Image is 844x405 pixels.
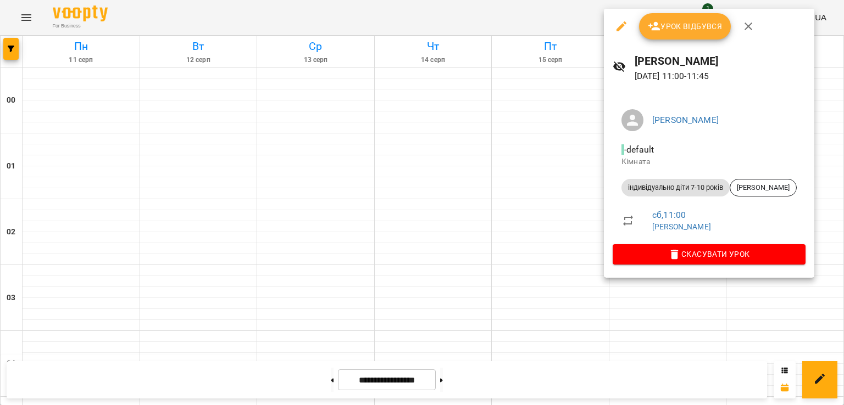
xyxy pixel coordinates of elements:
span: Скасувати Урок [621,248,797,261]
span: - default [621,144,656,155]
a: сб , 11:00 [652,210,686,220]
span: Урок відбувся [648,20,723,33]
a: [PERSON_NAME] [652,115,719,125]
span: [PERSON_NAME] [730,183,796,193]
p: [DATE] 11:00 - 11:45 [635,70,806,83]
button: Скасувати Урок [613,244,806,264]
a: [PERSON_NAME] [652,222,711,231]
div: [PERSON_NAME] [730,179,797,196]
span: індивідуально діти 7-10 років [621,183,730,193]
p: Кімната [621,156,797,167]
button: Урок відбувся [639,13,731,40]
h6: [PERSON_NAME] [635,53,806,70]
